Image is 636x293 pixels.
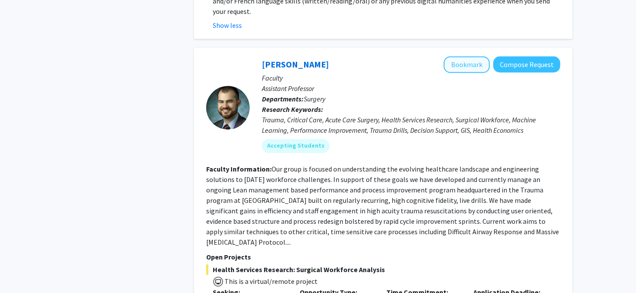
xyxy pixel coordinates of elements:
[206,252,560,263] p: Open Projects
[262,115,560,136] div: Trauma, Critical Care, Acute Care Surgery, Health Services Research, Surgical Workforce, Machine ...
[262,59,329,70] a: [PERSON_NAME]
[444,57,490,73] button: Add Alistair Kent to Bookmarks
[7,254,37,286] iframe: Chat
[262,139,330,153] mat-chip: Accepting Students
[262,73,560,84] p: Faculty
[206,165,559,247] fg-read-more: Our group is focused on understanding the evolving healthcare landscape and engineering solutions...
[206,165,271,174] b: Faculty Information:
[262,95,304,104] b: Departments:
[262,105,323,114] b: Research Keywords:
[493,57,560,73] button: Compose Request to Alistair Kent
[304,95,325,104] span: Surgery
[262,84,560,94] p: Assistant Professor
[206,265,560,275] span: Health Services Research: Surgical Workforce Analysis
[213,20,242,30] button: Show less
[224,277,318,286] span: This is a virtual/remote project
